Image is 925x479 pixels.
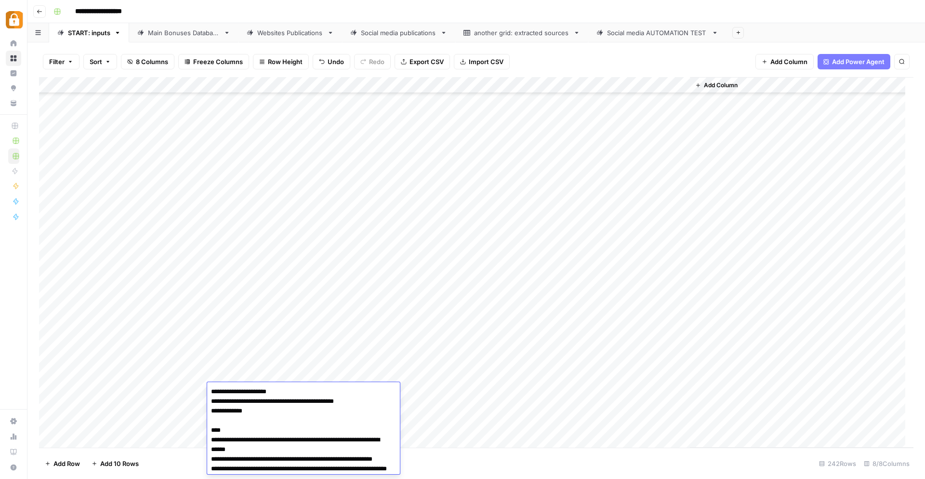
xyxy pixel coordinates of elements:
[6,429,21,444] a: Usage
[100,459,139,468] span: Add 10 Rows
[6,66,21,81] a: Insights
[86,456,145,471] button: Add 10 Rows
[253,54,309,69] button: Row Height
[6,8,21,32] button: Workspace: Adzz
[313,54,350,69] button: Undo
[6,51,21,66] a: Browse
[53,459,80,468] span: Add Row
[770,57,807,67] span: Add Column
[607,28,708,38] div: Social media AUTOMATION TEST
[6,413,21,429] a: Settings
[6,460,21,475] button: Help + Support
[342,23,455,42] a: Social media publications
[257,28,323,38] div: Websites Publications
[455,23,588,42] a: another grid: extracted sources
[395,54,450,69] button: Export CSV
[818,54,890,69] button: Add Power Agent
[268,57,303,67] span: Row Height
[178,54,249,69] button: Freeze Columns
[860,456,913,471] div: 8/8 Columns
[83,54,117,69] button: Sort
[691,79,741,92] button: Add Column
[369,57,384,67] span: Redo
[148,28,220,38] div: Main Bonuses Database
[6,11,23,28] img: Adzz Logo
[469,57,503,67] span: Import CSV
[832,57,885,67] span: Add Power Agent
[90,57,102,67] span: Sort
[193,57,243,67] span: Freeze Columns
[755,54,814,69] button: Add Column
[361,28,436,38] div: Social media publications
[129,23,238,42] a: Main Bonuses Database
[815,456,860,471] div: 242 Rows
[704,81,738,90] span: Add Column
[6,95,21,111] a: Your Data
[454,54,510,69] button: Import CSV
[136,57,168,67] span: 8 Columns
[6,80,21,96] a: Opportunities
[43,54,79,69] button: Filter
[588,23,727,42] a: Social media AUTOMATION TEST
[410,57,444,67] span: Export CSV
[49,23,129,42] a: START: inputs
[238,23,342,42] a: Websites Publications
[121,54,174,69] button: 8 Columns
[39,456,86,471] button: Add Row
[68,28,110,38] div: START: inputs
[474,28,569,38] div: another grid: extracted sources
[6,444,21,460] a: Learning Hub
[354,54,391,69] button: Redo
[49,57,65,67] span: Filter
[6,36,21,51] a: Home
[328,57,344,67] span: Undo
